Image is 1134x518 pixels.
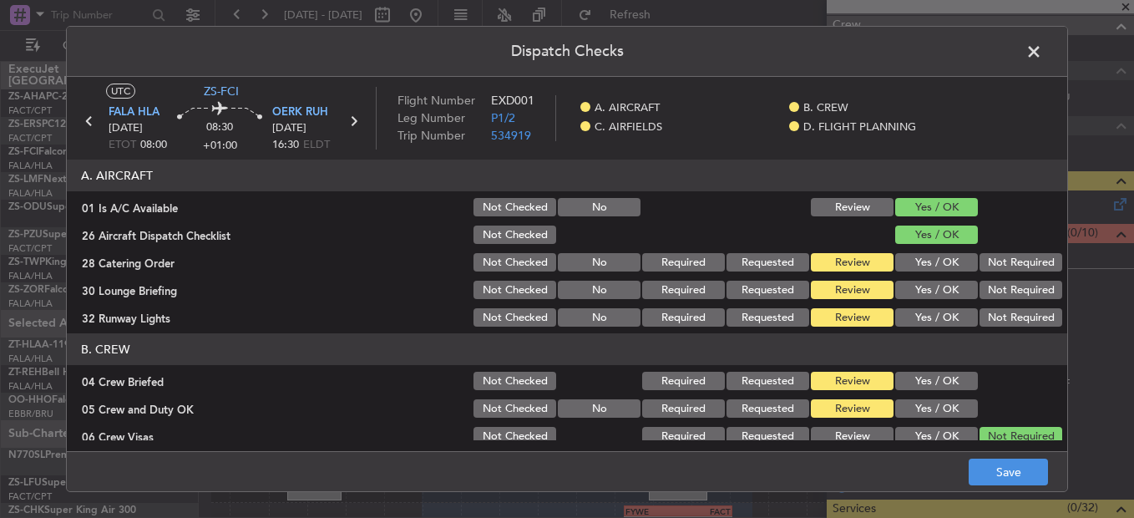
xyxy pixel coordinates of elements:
[895,399,978,418] button: Yes / OK
[811,198,894,216] button: Review
[811,253,894,272] button: Review
[811,427,894,445] button: Review
[811,399,894,418] button: Review
[980,427,1062,445] button: Not Required
[895,253,978,272] button: Yes / OK
[811,281,894,299] button: Review
[980,308,1062,327] button: Not Required
[811,372,894,390] button: Review
[895,281,978,299] button: Yes / OK
[67,27,1067,77] header: Dispatch Checks
[811,308,894,327] button: Review
[969,459,1048,485] button: Save
[980,281,1062,299] button: Not Required
[895,308,978,327] button: Yes / OK
[895,372,978,390] button: Yes / OK
[803,119,916,136] span: D. FLIGHT PLANNING
[803,100,848,117] span: B. CREW
[895,226,978,244] button: Yes / OK
[895,427,978,445] button: Yes / OK
[980,253,1062,272] button: Not Required
[895,198,978,216] button: Yes / OK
